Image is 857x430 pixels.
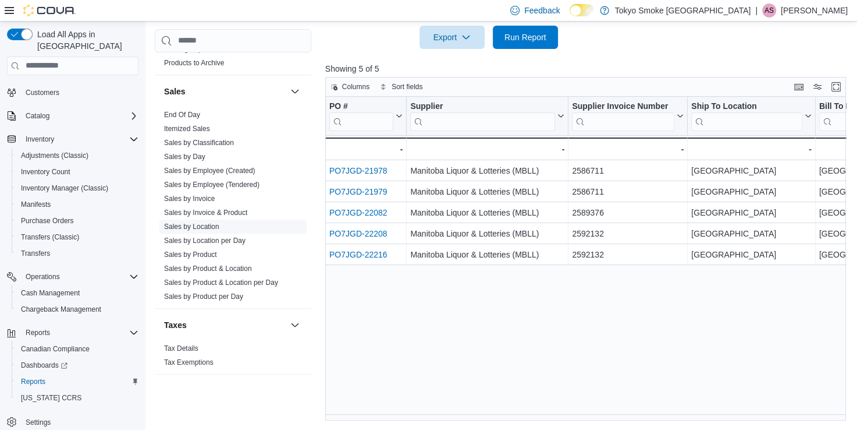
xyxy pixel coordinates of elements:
a: Transfers [16,246,55,260]
button: Export [419,26,485,49]
div: Ship To Location [691,101,802,112]
a: Sales by Invoice & Product [164,209,247,217]
div: Products [155,42,311,75]
a: PO7JGD-21979 [329,187,387,196]
span: Reports [16,375,138,389]
button: Inventory [21,132,59,146]
a: Sales by Employee (Created) [164,167,255,175]
span: Products to Archive [164,58,224,68]
span: Feedback [524,5,560,16]
span: Tax Details [164,344,198,353]
button: Inventory Count [12,164,143,180]
button: Run Report [493,26,558,49]
button: Taxes [288,318,302,332]
span: Inventory Count [21,167,70,177]
span: Inventory Count [16,165,138,179]
span: Dashboards [16,358,138,372]
button: Catalog [2,108,143,124]
div: 2586711 [572,164,684,178]
span: Transfers (Classic) [16,230,138,244]
span: Operations [21,270,138,284]
div: Manitoba Liquor & Lotteries (MBLL) [410,185,564,199]
div: PO # URL [329,101,393,131]
span: Adjustments (Classic) [16,149,138,163]
span: Customers [21,85,138,100]
div: [GEOGRAPHIC_DATA] [691,185,812,199]
div: - [572,142,684,156]
a: Cash Management [16,286,84,300]
a: Inventory Manager (Classic) [16,181,113,195]
button: Catalog [21,109,54,123]
span: Load All Apps in [GEOGRAPHIC_DATA] [33,29,138,52]
button: Sales [164,86,286,97]
button: Inventory Manager (Classic) [12,180,143,196]
button: Customers [2,84,143,101]
a: Transfers (Classic) [16,230,84,244]
a: PO7JGD-21978 [329,166,387,175]
span: Operations [26,272,60,281]
span: Canadian Compliance [21,344,90,354]
button: Canadian Compliance [12,341,143,357]
span: [US_STATE] CCRS [21,393,81,403]
button: Supplier [410,101,564,131]
a: Itemized Sales [164,125,210,133]
span: Chargeback Management [16,302,138,316]
div: - [410,142,564,156]
a: Manifests [16,198,55,212]
div: 2589376 [572,206,684,220]
button: Enter fullscreen [829,80,843,94]
div: [GEOGRAPHIC_DATA] [691,227,812,241]
span: Settings [21,414,138,429]
a: Sales by Product per Day [164,292,243,301]
a: Canadian Compliance [16,342,94,356]
span: Sales by Location per Day [164,236,246,245]
button: Columns [326,80,374,94]
button: PO # [329,101,403,131]
a: PO7JGD-22208 [329,229,387,238]
div: Taxes [155,341,311,374]
span: Transfers [21,249,50,258]
div: PO # [329,101,393,112]
span: Manifests [21,200,51,209]
span: Chargeback Management [21,305,101,314]
div: Manitoba Liquor & Lotteries (MBLL) [410,164,564,178]
a: Dashboards [12,357,143,373]
a: Sales by Classification [164,139,234,147]
a: [US_STATE] CCRS [16,391,86,405]
span: Adjustments (Classic) [21,151,88,160]
button: Inventory [2,131,143,147]
div: - [691,142,812,156]
h3: Sales [164,86,186,97]
div: Ship To Location [691,101,802,131]
span: Manifests [16,198,138,212]
span: End Of Day [164,110,200,119]
a: Sales by Invoice [164,195,215,203]
span: Reports [26,328,50,337]
div: Manitoba Liquor & Lotteries (MBLL) [410,206,564,220]
div: [GEOGRAPHIC_DATA] [691,248,812,262]
span: Transfers (Classic) [21,232,79,242]
span: Itemized Sales [164,124,210,133]
div: 2592132 [572,227,684,241]
button: Manifests [12,196,143,213]
button: [US_STATE] CCRS [12,390,143,406]
span: Sales by Product [164,250,217,259]
span: AS [764,3,774,17]
span: Sales by Classification [164,138,234,147]
span: Columns [342,82,369,91]
button: Ship To Location [691,101,812,131]
span: Catalog [21,109,138,123]
button: Display options [810,80,824,94]
span: Sales by Product & Location [164,264,252,273]
div: Sales [155,108,311,308]
span: Customers [26,88,59,97]
p: Tokyo Smoke [GEOGRAPHIC_DATA] [615,3,751,17]
span: Inventory [26,135,54,144]
span: Inventory Manager (Classic) [21,184,108,193]
span: Dashboards [21,361,67,370]
span: Purchase Orders [21,216,74,225]
a: Purchase Orders [16,214,79,228]
span: Cash Management [16,286,138,300]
